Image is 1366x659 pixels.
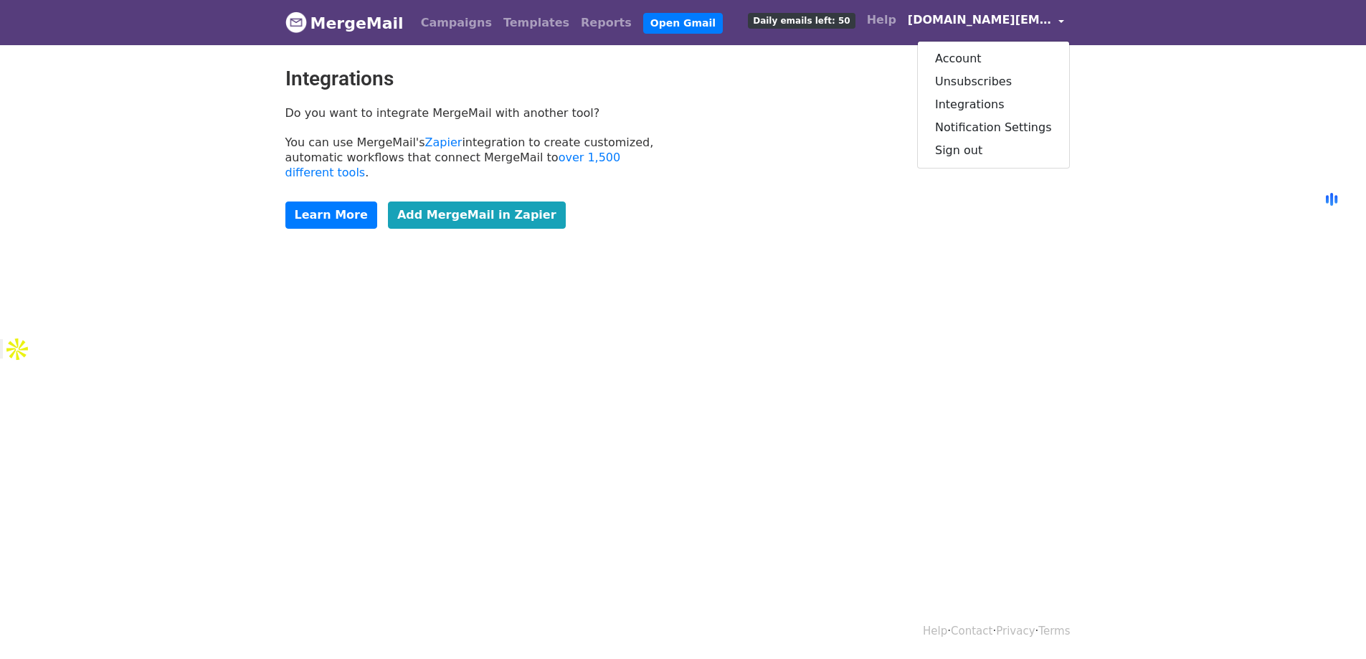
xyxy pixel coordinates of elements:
a: Unsubscribes [918,70,1069,93]
a: Sign out [918,139,1069,162]
a: Integrations [918,93,1069,116]
a: Campaigns [415,9,498,37]
a: Daily emails left: 50 [742,6,860,34]
a: Terms [1038,625,1070,637]
a: Templates [498,9,575,37]
p: Do you want to integrate MergeMail with another tool? [285,105,673,120]
a: Contact [951,625,992,637]
span: [DOMAIN_NAME][EMAIL_ADDRESS][DOMAIN_NAME] [908,11,1051,29]
h2: Integrations [285,67,673,91]
a: Account [918,47,1069,70]
a: Open Gmail [643,13,723,34]
a: over 1,500 different tools [285,151,621,179]
img: MergeMail logo [285,11,307,33]
a: Help [861,6,902,34]
img: Apollo [3,335,32,364]
a: Help [923,625,947,637]
a: MergeMail [285,8,404,38]
a: Privacy [996,625,1035,637]
iframe: Chat Widget [1294,590,1366,659]
div: [DOMAIN_NAME][EMAIL_ADDRESS][DOMAIN_NAME] [917,41,1070,169]
a: Learn More [285,202,377,229]
p: You can use MergeMail's integration to create customized, automatic workflows that connect MergeM... [285,135,673,180]
a: Zapier [425,136,463,149]
span: Daily emails left: 50 [748,13,855,29]
a: Reports [575,9,637,37]
a: Notification Settings [918,116,1069,139]
a: Add MergeMail in Zapier [388,202,566,229]
a: [DOMAIN_NAME][EMAIL_ADDRESS][DOMAIN_NAME] [902,6,1070,39]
